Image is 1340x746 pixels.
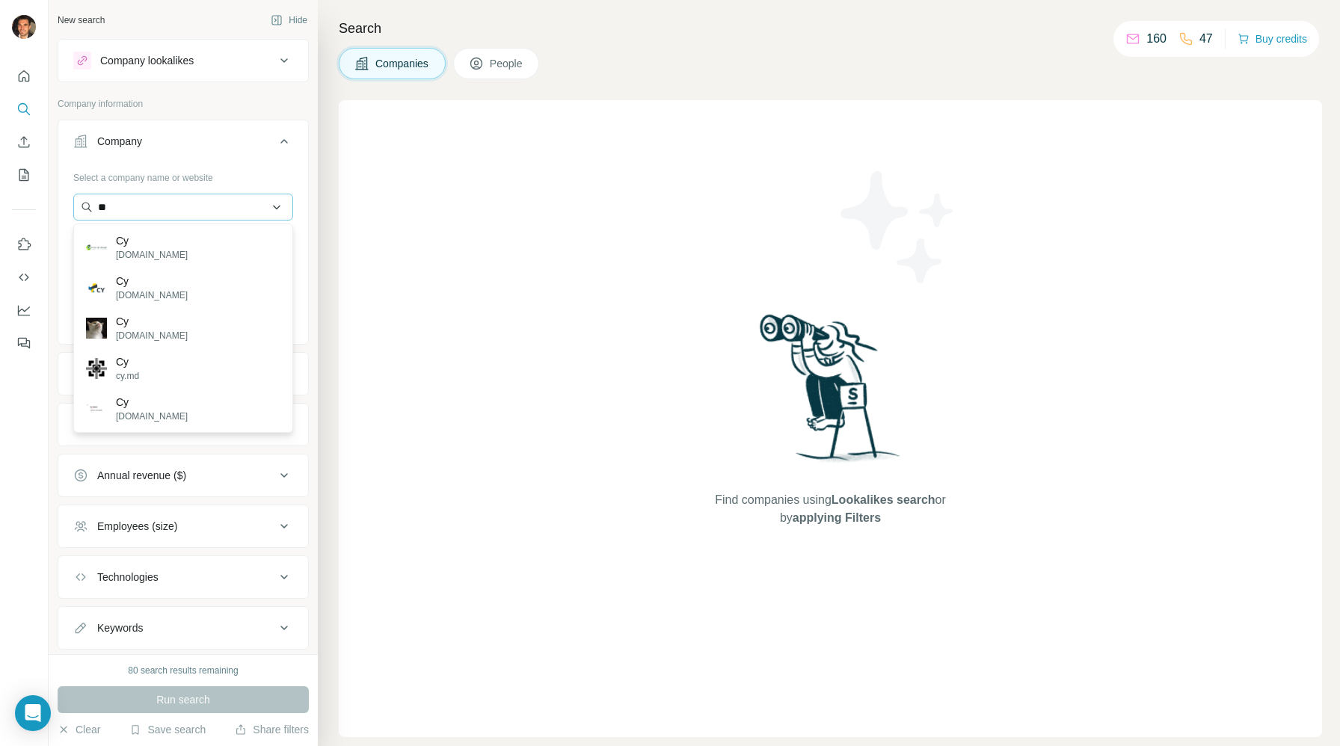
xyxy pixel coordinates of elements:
[116,395,188,410] p: Cy
[86,237,107,258] img: Cy
[97,620,143,635] div: Keywords
[1199,30,1213,48] p: 47
[12,161,36,188] button: My lists
[793,511,881,524] span: applying Filters
[260,9,318,31] button: Hide
[58,13,105,27] div: New search
[58,43,308,78] button: Company lookalikes
[12,297,36,324] button: Dashboard
[116,410,188,423] p: [DOMAIN_NAME]
[86,318,107,339] img: Cy
[235,722,309,737] button: Share filters
[375,56,430,71] span: Companies
[58,457,308,493] button: Annual revenue ($)
[339,18,1322,39] h4: Search
[1146,30,1167,48] p: 160
[97,134,142,149] div: Company
[58,356,308,392] button: Industry
[97,468,186,483] div: Annual revenue ($)
[128,664,238,677] div: 80 search results remaining
[58,508,308,544] button: Employees (size)
[86,404,107,414] img: Cy
[12,330,36,357] button: Feedback
[710,491,950,527] span: Find companies using or by
[58,407,308,443] button: HQ location
[116,354,139,369] p: Cy
[116,233,188,248] p: Cy
[86,358,107,379] img: Cy
[116,274,188,289] p: Cy
[12,129,36,155] button: Enrich CSV
[116,369,139,383] p: cy.md
[12,231,36,258] button: Use Surfe on LinkedIn
[12,96,36,123] button: Search
[12,15,36,39] img: Avatar
[129,722,206,737] button: Save search
[86,277,107,298] img: Cy
[15,695,51,731] div: Open Intercom Messenger
[58,97,309,111] p: Company information
[831,160,965,295] img: Surfe Illustration - Stars
[753,310,909,477] img: Surfe Illustration - Woman searching with binoculars
[116,289,188,302] p: [DOMAIN_NAME]
[58,610,308,646] button: Keywords
[97,570,159,585] div: Technologies
[1238,28,1307,49] button: Buy credits
[490,56,524,71] span: People
[116,314,188,329] p: Cy
[100,53,194,68] div: Company lookalikes
[73,165,293,185] div: Select a company name or website
[832,493,935,506] span: Lookalikes search
[116,329,188,342] p: [DOMAIN_NAME]
[58,123,308,165] button: Company
[12,63,36,90] button: Quick start
[12,264,36,291] button: Use Surfe API
[116,248,188,262] p: [DOMAIN_NAME]
[58,722,100,737] button: Clear
[58,559,308,595] button: Technologies
[97,519,177,534] div: Employees (size)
